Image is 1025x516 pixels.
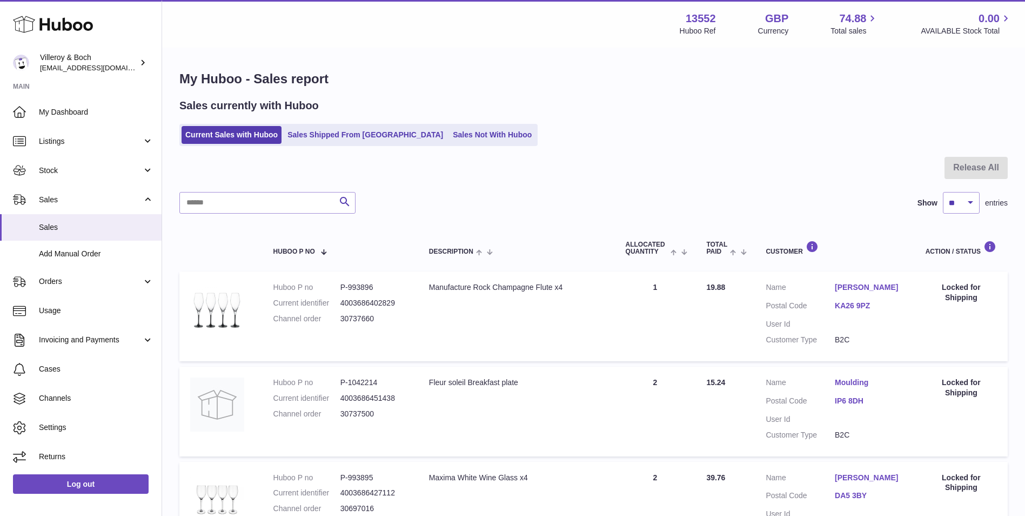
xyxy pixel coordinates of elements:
dt: Channel order [273,314,340,324]
dt: Current identifier [273,488,340,498]
span: Orders [39,276,142,287]
span: My Dashboard [39,107,153,117]
dd: 4003686427112 [340,488,407,498]
a: KA26 9PZ [835,301,904,311]
span: Settings [39,422,153,433]
img: 135521721912369.jpg [190,282,244,336]
div: Fleur soleil Breakfast plate [429,378,604,388]
a: IP6 8DH [835,396,904,406]
div: Villeroy & Boch [40,52,137,73]
span: Total sales [830,26,879,36]
span: [EMAIL_ADDRESS][DOMAIN_NAME] [40,63,159,72]
div: Manufacture Rock Champagne Flute x4 [429,282,604,293]
label: Show [917,198,937,208]
span: 74.88 [839,11,866,26]
dd: 30737660 [340,314,407,324]
div: Currency [758,26,789,36]
a: Moulding [835,378,904,388]
dt: Huboo P no [273,378,340,388]
strong: GBP [765,11,788,26]
a: 74.88 Total sales [830,11,879,36]
dd: P-993895 [340,473,407,483]
span: 39.76 [706,473,725,482]
span: 15.24 [706,378,725,387]
dt: Customer Type [766,335,835,345]
div: Action / Status [926,241,997,255]
dt: User Id [766,319,835,329]
dt: Customer Type [766,430,835,440]
dt: Postal Code [766,396,835,409]
h2: Sales currently with Huboo [179,98,319,113]
dt: User Id [766,414,835,425]
span: Sales [39,222,153,233]
dd: 4003686451438 [340,393,407,403]
div: Locked for Shipping [926,282,997,303]
div: Maxima White Wine Glass x4 [429,473,604,483]
span: Invoicing and Payments [39,335,142,345]
dt: Name [766,282,835,295]
dd: P-993896 [340,282,407,293]
h1: My Huboo - Sales report [179,70,1008,88]
dt: Postal Code [766,491,835,504]
dt: Current identifier [273,298,340,308]
dt: Postal Code [766,301,835,314]
span: Description [429,248,473,255]
span: Returns [39,452,153,462]
img: no-photo.jpg [190,378,244,432]
a: [PERSON_NAME] [835,473,904,483]
span: Usage [39,306,153,316]
dt: Huboo P no [273,282,340,293]
span: Channels [39,393,153,403]
span: Total paid [706,241,727,255]
a: Log out [13,474,149,494]
span: 19.88 [706,283,725,292]
a: 0.00 AVAILABLE Stock Total [921,11,1012,36]
dt: Name [766,378,835,391]
a: Sales Not With Huboo [449,126,535,144]
span: 0.00 [979,11,1000,26]
dt: Channel order [273,504,340,514]
a: [PERSON_NAME] [835,282,904,293]
span: Cases [39,364,153,374]
a: Current Sales with Huboo [182,126,282,144]
dd: 30737500 [340,409,407,419]
a: DA5 3BY [835,491,904,501]
dt: Name [766,473,835,486]
span: AVAILABLE Stock Total [921,26,1012,36]
span: Add Manual Order [39,249,153,259]
strong: 13552 [686,11,716,26]
dd: B2C [835,430,904,440]
dd: B2C [835,335,904,345]
div: Locked for Shipping [926,378,997,398]
span: Sales [39,195,142,205]
span: Huboo P no [273,248,315,255]
td: 2 [615,367,696,457]
dd: 4003686402829 [340,298,407,308]
div: Locked for Shipping [926,473,997,493]
span: ALLOCATED Quantity [626,241,668,255]
dt: Current identifier [273,393,340,403]
div: Customer [766,241,903,255]
td: 1 [615,272,696,361]
dd: P-1042214 [340,378,407,388]
span: Stock [39,166,142,176]
img: internalAdmin-13552@internal.huboo.com [13,55,29,71]
dt: Channel order [273,409,340,419]
span: Listings [39,136,142,147]
span: entries [985,198,1008,208]
a: Sales Shipped From [GEOGRAPHIC_DATA] [284,126,447,144]
div: Huboo Ref [680,26,716,36]
dt: Huboo P no [273,473,340,483]
dd: 30697016 [340,504,407,514]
